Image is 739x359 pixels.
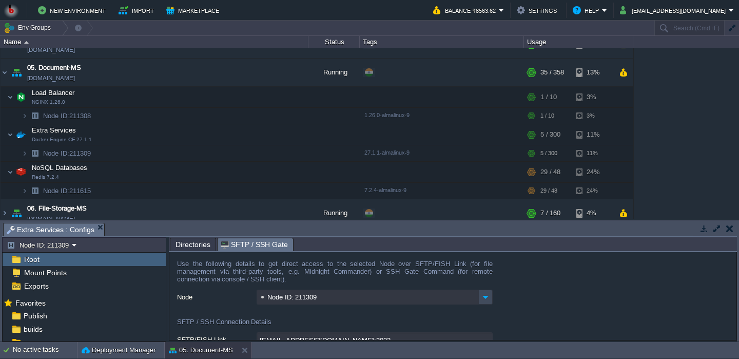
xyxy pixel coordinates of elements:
a: Exports [22,281,50,291]
img: AMDAwAAAACH5BAEAAAAALAAAAAABAAEAAAICRAEAOw== [1,59,9,86]
span: 27.1.1-almalinux-9 [364,149,410,156]
button: Import [119,4,157,16]
img: AMDAwAAAACH5BAEAAAAALAAAAAABAAEAAAICRAEAOw== [14,162,28,182]
button: Node ID: 211309 [7,240,72,250]
a: cron [22,338,40,347]
div: 13% [576,59,610,86]
div: Usage [524,36,633,48]
a: Root [22,255,41,264]
button: Help [573,4,602,16]
div: 3% [576,87,610,107]
a: 06. File-Storage-MS [27,203,87,214]
div: 5 / 300 [540,145,557,161]
img: AMDAwAAAACH5BAEAAAAALAAAAAABAAEAAAICRAEAOw== [7,162,13,182]
div: 24% [576,162,610,182]
img: AMDAwAAAACH5BAEAAAAALAAAAAABAAEAAAICRAEAOw== [28,145,42,161]
div: 7 / 160 [540,199,560,227]
span: Docker Engine CE 27.1.1 [32,137,92,143]
div: 11% [576,124,610,145]
div: 11% [576,145,610,161]
img: AMDAwAAAACH5BAEAAAAALAAAAAABAAEAAAICRAEAOw== [7,87,13,107]
div: Running [308,199,360,227]
button: 05. Document-MS [169,345,233,355]
div: Use the following details to get direct access to the selected Node over SFTP/FISH Link (for file... [177,260,493,290]
img: AMDAwAAAACH5BAEAAAAALAAAAAABAAEAAAICRAEAOw== [22,108,28,124]
a: Mount Points [22,268,68,277]
img: Bitss Techniques [4,3,19,18]
a: Load BalancerNGINX 1.26.0 [31,89,76,97]
a: Node ID:211309 [42,149,92,158]
img: AMDAwAAAACH5BAEAAAAALAAAAAABAAEAAAICRAEAOw== [9,199,24,227]
img: AMDAwAAAACH5BAEAAAAALAAAAAABAAEAAAICRAEAOw== [9,59,24,86]
img: AMDAwAAAACH5BAEAAAAALAAAAAABAAEAAAICRAEAOw== [14,87,28,107]
img: AMDAwAAAACH5BAEAAAAALAAAAAABAAEAAAICRAEAOw== [14,124,28,145]
img: AMDAwAAAACH5BAEAAAAALAAAAAABAAEAAAICRAEAOw== [7,124,13,145]
span: 1.26.0-almalinux-9 [364,112,410,118]
div: 29 / 48 [540,162,560,182]
div: 5 / 300 [540,124,560,145]
span: 211309 [42,149,92,158]
button: Env Groups [4,21,54,35]
a: Publish [22,311,49,320]
button: [EMAIL_ADDRESS][DOMAIN_NAME] [620,4,729,16]
span: 211308 [42,111,92,120]
span: Redis 7.2.4 [32,174,59,180]
div: 1 / 10 [540,108,554,124]
div: 35 / 358 [540,59,564,86]
label: SFTP/FISH Link [177,332,256,345]
span: Node ID: [43,112,69,120]
img: AMDAwAAAACH5BAEAAAAALAAAAAABAAEAAAICRAEAOw== [28,108,42,124]
span: Extra Services : Configs [7,223,94,236]
a: Node ID:211308 [42,111,92,120]
a: [DOMAIN_NAME] [27,214,75,224]
button: Settings [517,4,560,16]
div: Status [309,36,359,48]
button: Marketplace [166,4,222,16]
div: 3% [576,108,610,124]
label: Node [177,290,256,303]
div: 1 / 10 [540,87,557,107]
a: [DOMAIN_NAME] [27,73,75,83]
img: AMDAwAAAACH5BAEAAAAALAAAAAABAAEAAAICRAEAOw== [1,199,9,227]
a: 05. Document-MS [27,63,81,73]
span: Extra Services [31,126,77,135]
a: Extra ServicesDocker Engine CE 27.1.1 [31,126,77,134]
span: Node ID: [43,149,69,157]
div: Name [1,36,308,48]
span: Directories [176,238,210,251]
div: 4% [576,199,610,227]
span: Node ID: [43,187,69,195]
span: Favorites [13,298,47,308]
div: 24% [576,183,610,199]
span: SFTP / SSH Gate [221,238,288,251]
div: Tags [360,36,523,48]
img: AMDAwAAAACH5BAEAAAAALAAAAAABAAEAAAICRAEAOw== [22,183,28,199]
a: Favorites [13,299,47,307]
button: Deployment Manager [82,345,155,355]
div: SFTP / SSH Connection Details [177,308,493,332]
a: builds [22,325,44,334]
button: New Environment [38,4,109,16]
img: AMDAwAAAACH5BAEAAAAALAAAAAABAAEAAAICRAEAOw== [24,41,29,44]
a: Node ID:211615 [42,186,92,195]
button: Balance ₹8563.62 [433,4,499,16]
a: NoSQL DatabasesRedis 7.2.4 [31,164,89,172]
div: 29 / 48 [540,183,557,199]
div: No active tasks [13,342,77,358]
span: Load Balancer [31,88,76,97]
span: 7.2.4-almalinux-9 [364,187,406,193]
span: NGINX 1.26.0 [32,99,65,105]
img: AMDAwAAAACH5BAEAAAAALAAAAAABAAEAAAICRAEAOw== [22,145,28,161]
img: AMDAwAAAACH5BAEAAAAALAAAAAABAAEAAAICRAEAOw== [28,183,42,199]
a: [DOMAIN_NAME] [27,45,75,55]
div: Running [308,59,360,86]
span: 211615 [42,186,92,195]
